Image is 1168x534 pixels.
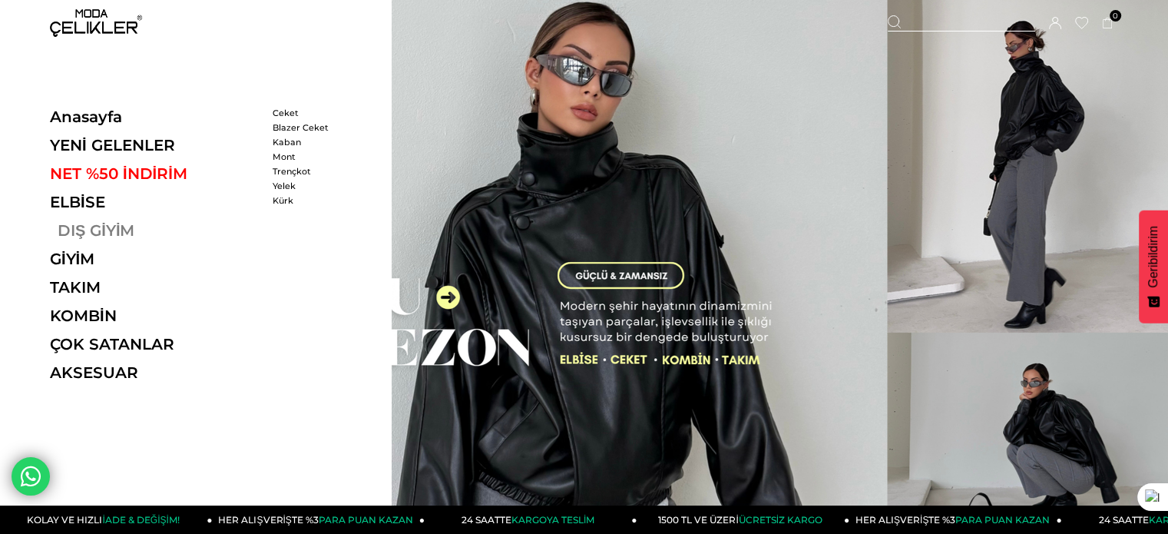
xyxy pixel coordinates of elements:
[425,506,637,534] a: 24 SAATTEKARGOYA TESLİM
[319,514,413,526] span: PARA PUAN KAZAN
[50,164,261,183] a: NET %50 İNDİRİM
[849,506,1062,534] a: HER ALIŞVERİŞTE %3PARA PUAN KAZAN
[739,514,822,526] span: ÜCRETSİZ KARGO
[273,151,361,162] a: Mont
[273,195,361,206] a: Kürk
[102,514,179,526] span: İADE & DEĞİŞİM!
[273,181,361,191] a: Yelek
[50,335,261,353] a: ÇOK SATANLAR
[213,506,425,534] a: HER ALIŞVERİŞTE %3PARA PUAN KAZAN
[50,108,261,126] a: Anasayfa
[273,108,361,118] a: Ceket
[1110,10,1121,22] span: 0
[1139,211,1168,323] button: Geribildirim - Show survey
[50,307,261,325] a: KOMBİN
[50,193,261,211] a: ELBİSE
[50,9,142,37] img: logo
[273,166,361,177] a: Trençkot
[50,278,261,297] a: TAKIM
[273,137,361,148] a: Kaban
[50,221,261,240] a: DIŞ GİYİM
[511,514,594,526] span: KARGOYA TESLİM
[273,122,361,133] a: Blazer Ceket
[50,250,261,268] a: GİYİM
[50,136,261,154] a: YENİ GELENLER
[955,514,1050,526] span: PARA PUAN KAZAN
[50,363,261,382] a: AKSESUAR
[637,506,850,534] a: 1500 TL VE ÜZERİÜCRETSİZ KARGO
[1102,18,1113,29] a: 0
[1146,226,1160,288] span: Geribildirim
